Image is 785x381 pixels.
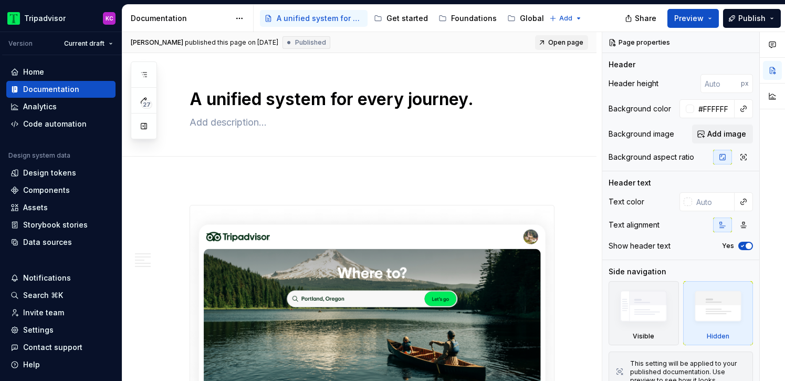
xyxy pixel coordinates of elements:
button: Add [546,11,585,26]
a: Data sources [6,234,116,251]
span: Add [559,14,572,23]
button: Contact support [6,339,116,356]
button: Search ⌘K [6,287,116,304]
a: Home [6,64,116,80]
div: Global components [520,13,592,24]
button: Add image [692,125,753,143]
div: Visible [609,281,679,345]
a: Code automation [6,116,116,132]
div: Assets [23,202,48,213]
div: published this page on [DATE] [185,38,278,47]
input: Auto [692,192,735,211]
div: Tripadvisor [24,13,66,24]
textarea: A unified system for every journey. [187,87,552,112]
a: Open page [535,35,588,50]
img: 0ed0e8b8-9446-497d-bad0-376821b19aa5.png [7,12,20,25]
div: Hidden [707,332,729,341]
a: Design tokens [6,164,116,181]
div: Documentation [23,84,79,95]
div: Foundations [451,13,497,24]
span: Add image [707,129,746,139]
a: Documentation [6,81,116,98]
div: Get started [386,13,428,24]
a: Assets [6,199,116,216]
a: A unified system for every journey. [260,10,368,27]
div: Show header text [609,241,671,251]
div: Code automation [23,119,87,129]
p: px [741,79,749,88]
label: Yes [722,242,734,250]
div: Header text [609,178,651,188]
a: Storybook stories [6,217,116,233]
button: Notifications [6,270,116,286]
div: Visible [633,332,654,341]
div: KC [106,14,113,23]
input: Auto [700,74,741,93]
a: Get started [370,10,432,27]
div: Analytics [23,101,57,112]
div: Components [23,185,70,195]
div: Header height [609,78,658,89]
div: Design tokens [23,168,76,178]
div: Background aspect ratio [609,152,694,162]
button: Help [6,356,116,373]
span: Current draft [64,39,104,48]
span: [PERSON_NAME] [131,38,183,47]
div: A unified system for every journey. [277,13,363,24]
span: Published [295,38,326,47]
div: Contact support [23,342,82,353]
div: Version [8,39,33,48]
div: Settings [23,325,54,335]
div: Text color [609,197,644,207]
a: Analytics [6,98,116,115]
button: Current draft [59,36,118,51]
a: Invite team [6,304,116,321]
a: Settings [6,322,116,338]
div: Hidden [683,281,753,345]
div: Storybook stories [23,220,88,230]
button: Share [620,9,663,28]
button: TripadvisorKC [2,7,120,29]
button: Preview [667,9,719,28]
div: Background image [609,129,674,139]
div: Search ⌘K [23,290,63,301]
span: Preview [674,13,704,24]
div: Side navigation [609,266,666,277]
span: Publish [738,13,766,24]
span: Share [635,13,656,24]
div: Documentation [131,13,230,24]
a: Global components [503,10,596,27]
button: Publish [723,9,781,28]
div: Text alignment [609,220,660,230]
div: Home [23,67,44,77]
div: Background color [609,104,671,114]
div: Header [609,59,635,70]
span: Open page [548,38,583,47]
input: Auto [694,99,735,118]
div: Design system data [8,151,70,160]
div: Page tree [260,8,544,29]
a: Foundations [434,10,501,27]
a: Components [6,182,116,199]
span: 27 [141,100,152,109]
div: Invite team [23,307,64,318]
div: Data sources [23,237,72,248]
div: Notifications [23,273,71,283]
div: Help [23,359,40,370]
